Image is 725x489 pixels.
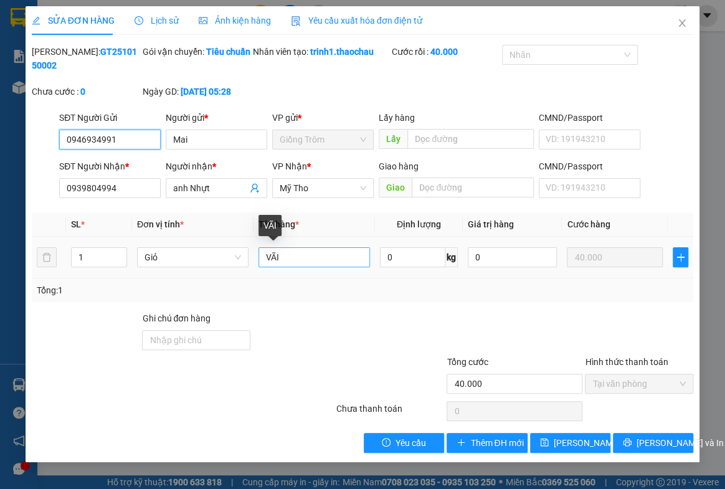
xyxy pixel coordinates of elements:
label: Ghi chú đơn hàng [142,313,211,323]
div: VÃI [258,215,282,236]
input: VD: Bàn, Ghế [258,247,370,267]
span: [PERSON_NAME] thay đổi [554,436,653,450]
input: 0 [567,247,663,267]
button: Close [665,6,699,41]
div: Người gửi [166,111,267,125]
span: Giao [379,178,412,197]
div: Chưa cước : [32,85,140,98]
span: user-add [250,183,260,193]
div: Nhân viên tạo: [253,45,389,59]
span: Cước hàng [567,219,610,229]
span: close [677,18,687,28]
img: icon [291,16,301,26]
span: save [540,438,549,448]
span: Yêu cầu xuất hóa đơn điện tử [291,16,422,26]
span: printer [623,438,632,448]
button: plusThêm ĐH mới [447,433,527,453]
b: 40.000 [430,47,457,57]
div: Người nhận [166,159,267,173]
span: Giao hàng [379,161,419,171]
span: exclamation-circle [382,438,391,448]
b: 0 [80,87,85,97]
span: plus [673,252,688,262]
span: Lấy [379,129,407,149]
input: Dọc đường [407,129,534,149]
label: Hình thức thanh toán [585,357,668,367]
span: Giồng Trôm [280,130,366,149]
b: trinh1.thaochau [310,47,374,57]
span: Giá trị hàng [468,219,514,229]
button: save[PERSON_NAME] thay đổi [530,433,610,453]
button: printer[PERSON_NAME] và In [613,433,693,453]
div: Ngày GD: [142,85,250,98]
span: [PERSON_NAME] và In [637,436,724,450]
div: VP gửi [272,111,374,125]
span: kg [445,247,458,267]
span: VP Nhận [272,161,307,171]
input: Ghi chú đơn hàng [142,330,250,350]
div: Tổng: 1 [37,283,281,297]
div: CMND/Passport [539,159,640,173]
span: picture [199,16,207,25]
span: SỬA ĐƠN HÀNG [32,16,115,26]
span: plus [457,438,465,448]
div: [PERSON_NAME]: [32,45,140,72]
button: delete [37,247,57,267]
span: edit [32,16,40,25]
div: SĐT Người Nhận [59,159,161,173]
span: Thêm ĐH mới [470,436,523,450]
span: Tên hàng [258,219,299,229]
button: plus [673,247,688,267]
span: Mỹ Tho [280,179,366,197]
button: exclamation-circleYêu cầu [364,433,444,453]
b: Tiêu chuẩn [206,47,250,57]
div: CMND/Passport [539,111,640,125]
input: Dọc đường [412,178,534,197]
span: Tổng cước [447,357,488,367]
span: Yêu cầu [396,436,426,450]
span: Lấy hàng [379,113,415,123]
b: [DATE] 05:28 [180,87,230,97]
div: Chưa thanh toán [335,402,446,424]
span: Tại văn phòng [592,374,686,393]
span: Đơn vị tính [137,219,184,229]
div: SĐT Người Gửi [59,111,161,125]
span: Định lượng [397,219,441,229]
span: clock-circle [135,16,143,25]
div: Cước rồi : [391,45,500,59]
span: Ảnh kiện hàng [199,16,271,26]
span: SL [71,219,81,229]
span: Lịch sử [135,16,179,26]
span: Giỏ [145,248,241,267]
div: Gói vận chuyển: [142,45,250,59]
